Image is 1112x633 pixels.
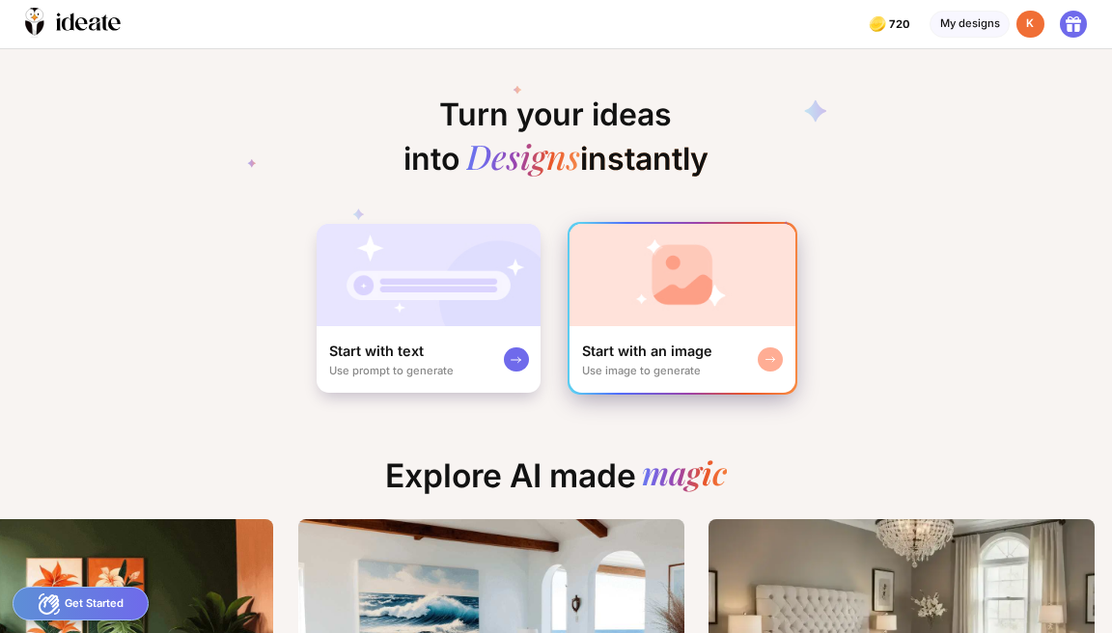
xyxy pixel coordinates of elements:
div: Start with an image [582,342,712,360]
img: startWithTextCardBg.jpg [317,224,541,326]
div: Use image to generate [582,364,701,377]
div: magic [642,456,727,495]
div: Get Started [13,587,149,620]
div: My designs [930,11,1010,39]
div: Explore AI made [373,456,739,508]
span: 720 [889,18,914,31]
div: Start with text [329,342,424,360]
img: startWithImageCardBg.jpg [570,224,795,326]
div: K [1016,11,1044,39]
div: Use prompt to generate [329,364,454,377]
